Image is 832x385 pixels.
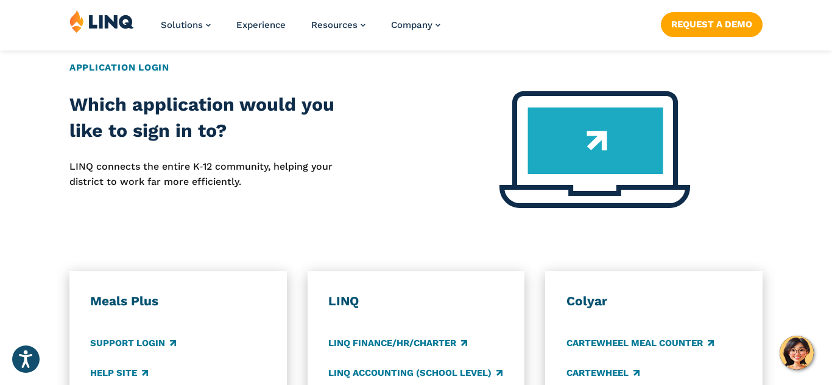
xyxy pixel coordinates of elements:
a: Support Login [90,337,176,350]
img: LINQ | K‑12 Software [69,10,134,33]
nav: Button Navigation [661,10,763,36]
h2: Which application would you like to sign in to? [69,91,346,144]
h3: Meals Plus [90,293,266,310]
a: CARTEWHEEL Meal Counter [566,337,714,350]
a: Request a Demo [661,12,763,36]
a: Solutions [161,19,211,30]
a: Experience [236,19,286,30]
span: Solutions [161,19,203,30]
h2: Application Login [69,61,763,75]
a: Help Site [90,367,148,380]
a: CARTEWHEEL [566,367,640,380]
a: Company [391,19,440,30]
h3: Colyar [566,293,742,310]
a: Resources [311,19,365,30]
p: LINQ connects the entire K‑12 community, helping your district to work far more efficiently. [69,159,346,189]
span: Company [391,19,432,30]
h3: LINQ [328,293,504,310]
a: LINQ Accounting (school level) [328,367,502,380]
nav: Primary Navigation [161,10,440,50]
button: Hello, have a question? Let’s chat. [780,336,814,370]
a: LINQ Finance/HR/Charter [328,337,467,350]
span: Resources [311,19,358,30]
